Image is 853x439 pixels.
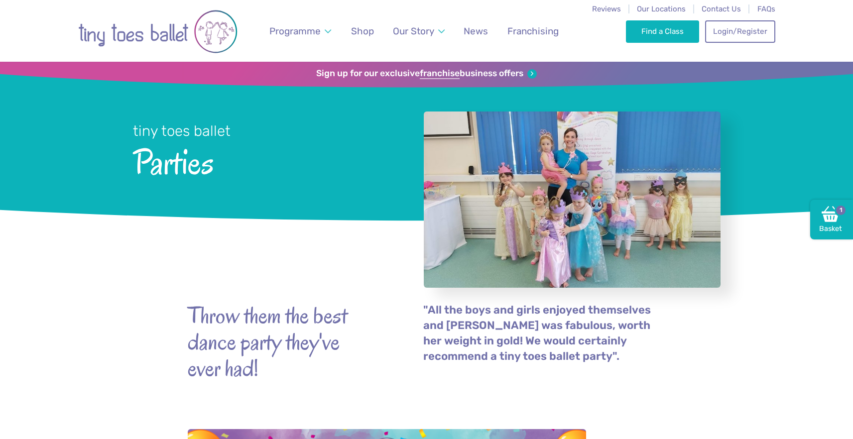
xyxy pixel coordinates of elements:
[420,68,460,79] strong: franchise
[502,19,563,43] a: Franchising
[637,4,686,13] a: Our Locations
[393,25,434,37] span: Our Story
[702,4,741,13] a: Contact Us
[188,303,367,381] strong: Throw them the best dance party they've ever had!
[351,25,374,37] span: Shop
[835,204,847,216] span: 1
[264,19,336,43] a: Programme
[626,20,699,42] a: Find a Class
[388,19,449,43] a: Our Story
[269,25,321,37] span: Programme
[459,19,493,43] a: News
[705,20,775,42] a: Login/Register
[507,25,559,37] span: Franchising
[133,122,231,139] small: tiny toes ballet
[464,25,488,37] span: News
[78,6,238,57] img: tiny toes ballet
[592,4,621,13] a: Reviews
[757,4,775,13] a: FAQs
[316,68,537,79] a: Sign up for our exclusivefranchisebusiness offers
[423,303,666,364] p: "All the boys and girls enjoyed themselves and [PERSON_NAME] was fabulous, worth her weight in go...
[810,200,853,239] a: Basket1
[346,19,378,43] a: Shop
[133,141,397,181] span: Parties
